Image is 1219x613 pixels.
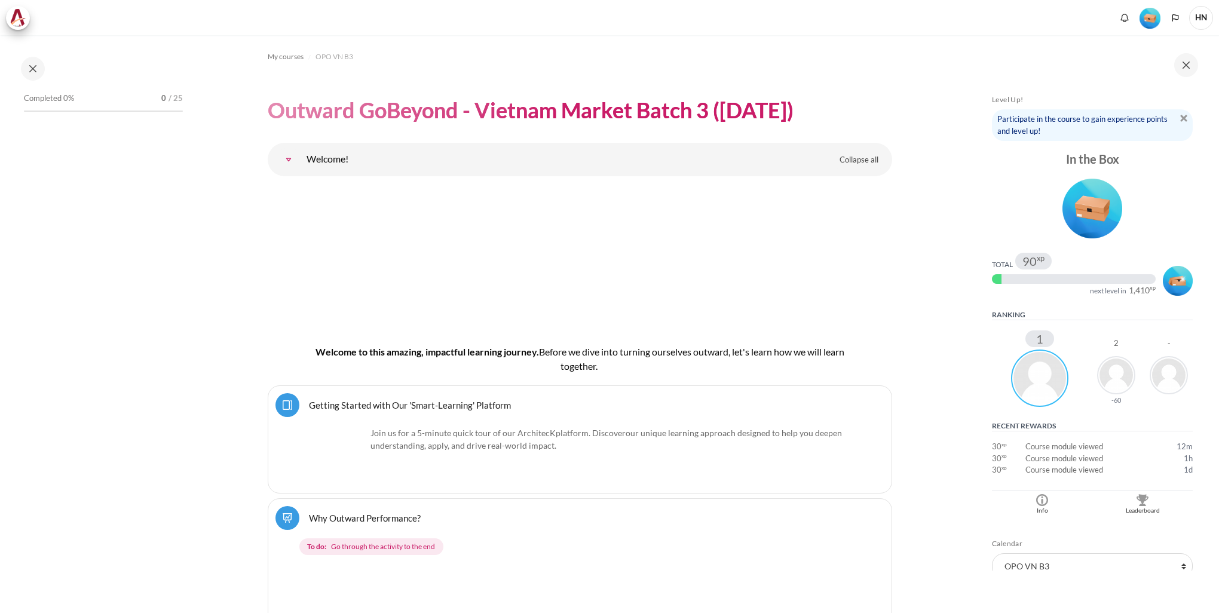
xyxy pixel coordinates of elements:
p: Join us for a 5-minute quick tour of our ArchitecK platform. Discover [307,427,853,452]
span: 30 [992,453,1001,465]
h5: Recent rewards [992,421,1193,431]
span: Go through the activity to the end [331,541,435,552]
span: efore we dive into turning ourselves outward, let's learn how we will learn together. [545,346,844,372]
img: Architeck [10,9,26,27]
a: OPO VN B3 [316,50,353,64]
span: Collapse all [840,154,878,166]
span: xp [1001,455,1007,458]
div: next level in [1090,286,1126,296]
a: Architeck Architeck [6,6,36,30]
a: Info [992,491,1092,516]
img: Level #1 [1062,179,1122,238]
div: Level #1 [992,174,1193,238]
span: xp [1001,467,1007,470]
div: 2 [1114,339,1119,347]
span: 90 [1022,255,1037,267]
div: Participate in the course to gain experience points and level up! [992,109,1193,141]
span: 30 [992,464,1001,476]
span: xp [1037,256,1045,260]
span: B [539,346,545,357]
span: My courses [268,51,304,62]
div: 90 [1022,255,1045,267]
button: Languages [1166,9,1184,27]
div: Completion requirements for Why Outward Performance? [299,536,865,557]
div: Level #2 [1163,264,1193,296]
h5: Calendar [992,539,1193,548]
td: Friday, 10 October 2025, 3:37 PM [1157,441,1193,453]
img: Dismiss notice [1180,115,1187,122]
a: Leaderboard [1092,491,1193,516]
img: Level #1 [1140,8,1160,29]
h1: Outward GoBeyond - Vietnam Market Batch 3 ([DATE]) [268,96,794,124]
div: 1 [1025,330,1054,347]
div: Level #1 [1140,7,1160,29]
td: Friday, 10 October 2025, 2:47 PM [1157,453,1193,465]
span: Completed 0% [24,93,74,105]
td: Thursday, 9 October 2025, 3:52 PM [1157,464,1193,476]
div: Show notification window with no new notifications [1116,9,1134,27]
span: xp [1150,286,1156,290]
h5: Ranking [992,310,1193,320]
a: Why Outward Performance? [309,512,421,523]
h4: Welcome to this amazing, impactful learning journey. [306,345,854,373]
strong: To do: [307,541,326,552]
a: Getting Started with Our 'Smart-Learning' Platform [309,399,511,410]
span: 30 [992,441,1001,453]
a: My courses [268,50,304,64]
span: OPO VN B3 [316,51,353,62]
td: Course module viewed [1025,441,1157,453]
h5: Level Up! [992,95,1193,105]
span: 0 [161,93,166,105]
span: 1,410 [1129,286,1150,295]
a: Level #1 [1135,7,1165,29]
a: Dismiss notice [1180,112,1187,122]
a: Welcome! [277,148,301,171]
img: platform logo [307,427,366,486]
img: Hanh Nguyen Thi My [1011,350,1068,407]
div: Leaderboard [1095,506,1190,516]
span: / 25 [169,93,183,105]
td: Course module viewed [1025,464,1157,476]
img: Yen Nguyen Thi Ngoc [1097,356,1135,394]
div: In the Box [992,151,1193,167]
span: HN [1189,6,1213,30]
div: -60 [1111,397,1121,403]
span: xp [1001,443,1007,446]
td: Course module viewed [1025,453,1157,465]
div: - [1168,339,1171,347]
a: User menu [1189,6,1213,30]
img: Level #2 [1163,266,1193,296]
div: Total [992,260,1013,269]
nav: Navigation bar [268,47,892,66]
div: Info [995,506,1089,516]
a: Collapse all [831,150,887,170]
